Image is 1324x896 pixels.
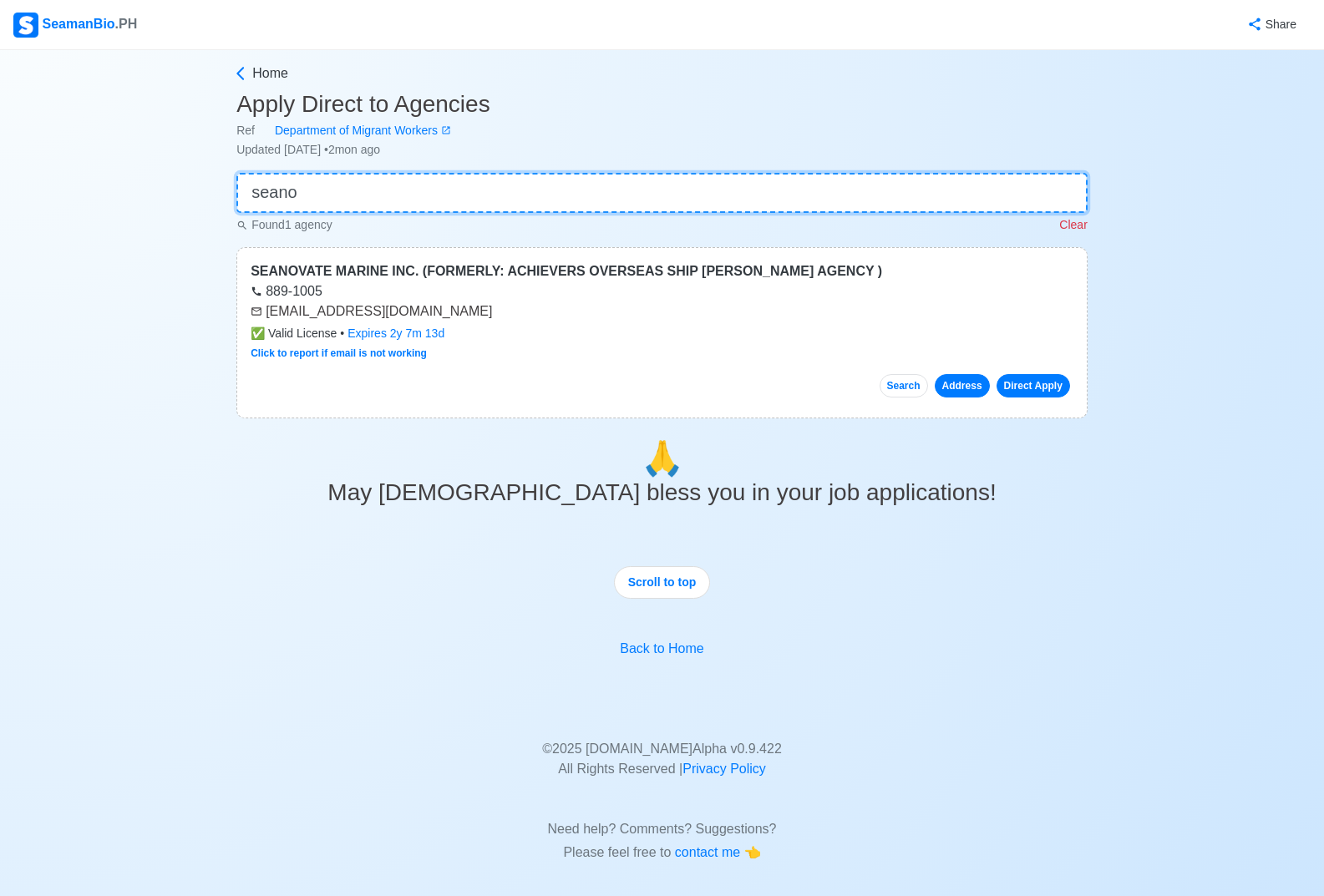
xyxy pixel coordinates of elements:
[251,301,1073,321] div: [EMAIL_ADDRESS][DOMAIN_NAME]
[232,63,1088,84] a: Home
[251,325,337,342] span: Valid License
[682,762,766,776] a: Privacy Policy
[251,327,265,340] span: check
[744,845,761,859] span: point
[620,641,703,656] a: Back to Home
[997,374,1070,397] a: Direct Apply
[935,374,990,397] button: Address
[249,719,1075,779] p: © 2025 [DOMAIN_NAME] Alpha v 0.9.422 All Rights Reserved |
[255,122,441,139] div: Department of Migrant Workers
[252,63,288,84] span: Home
[675,845,744,859] span: contact me
[249,799,1075,839] p: Need help? Comments? Suggestions?
[236,478,1088,507] h3: May [DEMOGRAPHIC_DATA] bless you in your job applications!
[347,325,444,342] div: Expires 2y 7m 13d
[115,17,138,31] span: .PH
[236,143,380,156] span: Updated [DATE] • 2mon ago
[236,122,1088,139] div: Ref
[251,261,1073,281] div: SEANOVATE MARINE INC. (FORMERLY: ACHIEVERS OVERSEAS SHIP [PERSON_NAME] AGENCY )
[251,325,1073,342] div: •
[255,122,451,139] a: Department of Migrant Workers
[614,566,711,599] button: Scroll to top
[1230,8,1311,41] button: Share
[251,347,427,359] a: Click to report if email is not working
[880,374,928,397] button: Search
[13,13,38,38] img: Logo
[249,843,1075,863] p: Please feel free to
[642,440,683,477] span: pray
[236,90,1088,119] h3: Apply Direct to Agencies
[13,13,137,38] div: SeamanBio
[236,216,332,234] p: Found 1 agency
[251,284,322,298] a: 889-1005
[236,173,1088,213] input: 👉 Quick Search
[1059,216,1087,234] p: Clear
